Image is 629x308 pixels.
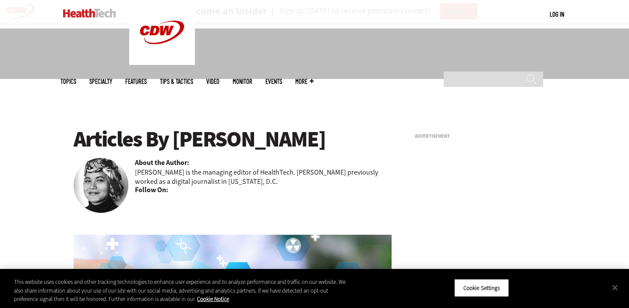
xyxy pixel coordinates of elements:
[135,185,168,195] b: Follow On:
[233,78,252,85] a: MonITor
[415,134,546,139] h3: Advertisement
[550,10,564,19] div: User menu
[415,142,546,252] iframe: advertisement
[125,78,147,85] a: Features
[160,78,193,85] a: Tips & Tactics
[135,168,392,186] p: [PERSON_NAME] is the managing editor of HealthTech. [PERSON_NAME] previously worked as a digital ...
[74,127,392,151] h1: Articles By [PERSON_NAME]
[14,278,346,304] div: This website uses cookies and other tracking technologies to enhance user experience and to analy...
[206,78,219,85] a: Video
[295,78,314,85] span: More
[605,278,625,297] button: Close
[63,9,116,18] img: Home
[197,295,229,303] a: More information about your privacy
[550,10,564,18] a: Log in
[89,78,112,85] span: Specialty
[74,158,128,213] img: Teta-Alim
[135,158,189,168] b: About the Author:
[60,78,76,85] span: Topics
[129,58,195,67] a: CDW
[265,78,282,85] a: Events
[454,279,509,297] button: Cookie Settings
